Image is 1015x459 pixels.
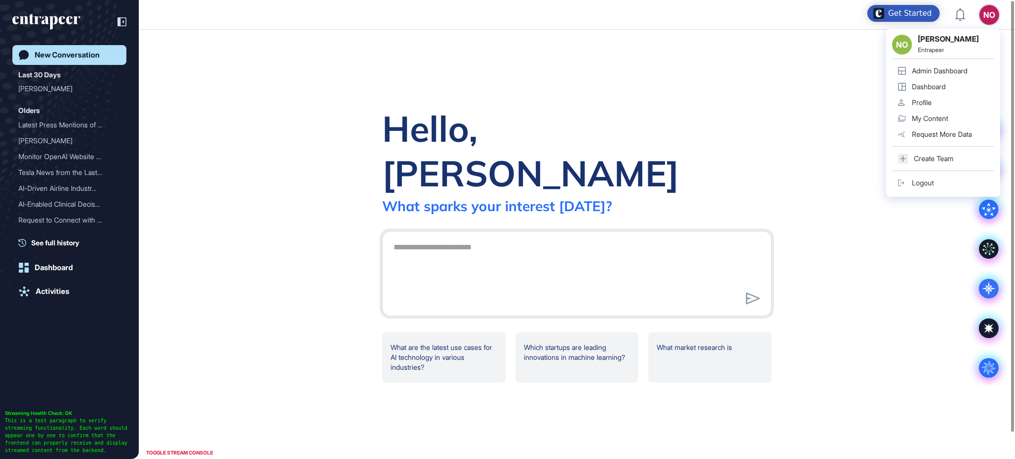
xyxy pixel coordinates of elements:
span: See full history [31,237,79,248]
div: What are the latest use cases for AI technology in various industries? [382,332,506,383]
div: Reese [18,228,120,244]
div: Monitor OpenAI Website Ac... [18,149,113,165]
div: Dashboard [35,263,73,272]
div: [PERSON_NAME] [18,228,113,244]
a: Dashboard [12,258,126,278]
div: Request to Connect with C... [18,212,113,228]
img: launcher-image-alternative-text [873,8,884,19]
div: Tesla News from the Last ... [18,165,113,180]
div: Tesla News from the Last Two Weeks [18,165,120,180]
div: TOGGLE STREAM CONSOLE [144,447,216,459]
div: entrapeer-logo [12,14,80,30]
div: AI-Driven Airline Industr... [18,180,113,196]
div: Latest Press Mentions of OpenAI [18,117,120,133]
div: [PERSON_NAME] [18,133,113,149]
div: Hello, [PERSON_NAME] [382,106,772,195]
a: Activities [12,282,126,301]
a: See full history [18,237,126,248]
div: [PERSON_NAME] [18,81,113,97]
div: Open Get Started checklist [867,5,940,22]
div: AI-Enabled Clinical Decis... [18,196,113,212]
div: Request to Connect with Curie [18,212,120,228]
div: Olders [18,105,40,116]
div: AI-Enabled Clinical Decision Support Software for Infectious Disease Screening and AMR Program [18,196,120,212]
div: AI-Driven Airline Industry Updates [18,180,120,196]
div: What sparks your interest [DATE]? [382,197,612,215]
div: Last 30 Days [18,69,60,81]
div: New Conversation [35,51,100,59]
a: New Conversation [12,45,126,65]
div: Monitor OpenAI Website Activity [18,149,120,165]
button: NO [979,5,999,25]
div: What market research is [648,332,772,383]
div: Activities [36,287,69,296]
div: Get Started [888,8,932,18]
div: Curie [18,81,120,97]
div: Which startups are leading innovations in machine learning? [515,332,639,383]
div: Latest Press Mentions of ... [18,117,113,133]
div: Reese [18,133,120,149]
